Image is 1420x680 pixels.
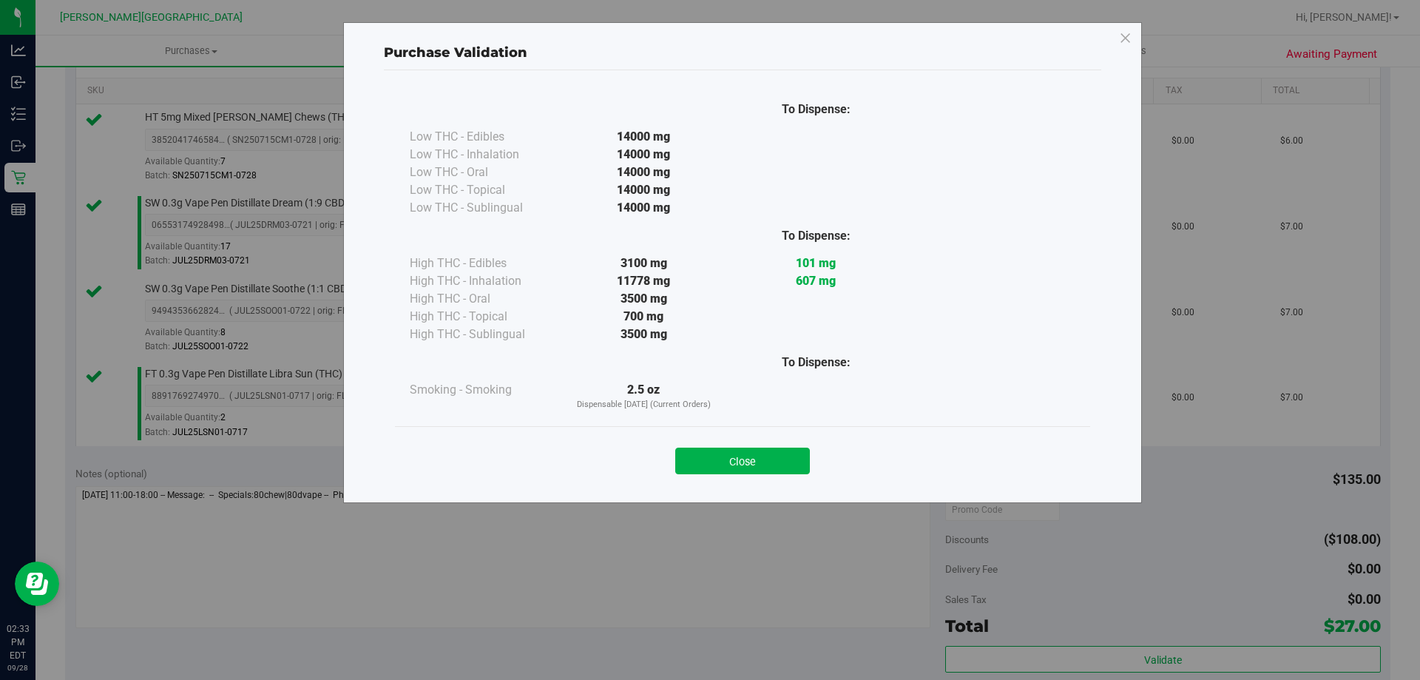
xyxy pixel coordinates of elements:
div: Smoking - Smoking [410,381,558,399]
div: To Dispense: [730,227,902,245]
div: To Dispense: [730,101,902,118]
iframe: Resource center [15,562,59,606]
strong: 607 mg [796,274,836,288]
div: High THC - Inhalation [410,272,558,290]
div: Low THC - Topical [410,181,558,199]
div: High THC - Sublingual [410,326,558,343]
div: Low THC - Oral [410,164,558,181]
div: High THC - Topical [410,308,558,326]
div: 3500 mg [558,290,730,308]
div: High THC - Edibles [410,255,558,272]
strong: 101 mg [796,256,836,270]
div: 14000 mg [558,146,730,164]
div: To Dispense: [730,354,902,371]
div: 14000 mg [558,199,730,217]
div: 2.5 oz [558,381,730,411]
div: High THC - Oral [410,290,558,308]
div: 14000 mg [558,164,730,181]
button: Close [675,448,810,474]
span: Purchase Validation [384,44,527,61]
div: 11778 mg [558,272,730,290]
div: Low THC - Inhalation [410,146,558,164]
p: Dispensable [DATE] (Current Orders) [558,399,730,411]
div: Low THC - Edibles [410,128,558,146]
div: 14000 mg [558,128,730,146]
div: 3100 mg [558,255,730,272]
div: 3500 mg [558,326,730,343]
div: 14000 mg [558,181,730,199]
div: 700 mg [558,308,730,326]
div: Low THC - Sublingual [410,199,558,217]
